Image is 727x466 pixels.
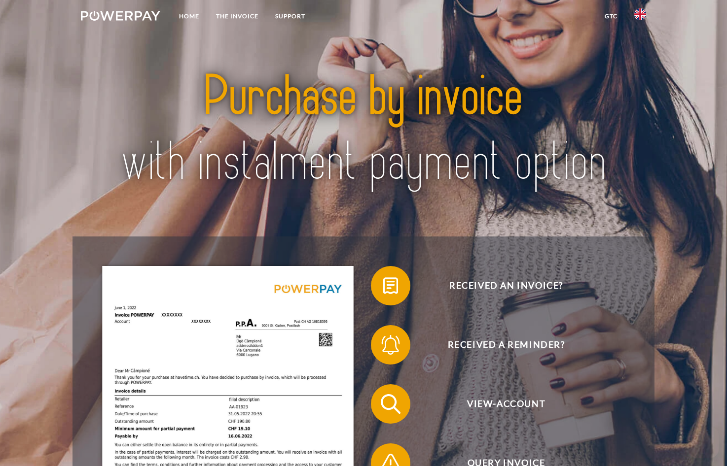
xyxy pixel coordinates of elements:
[208,7,267,25] a: THE INVOICE
[371,384,627,424] button: View-Account
[371,325,627,365] button: Received a reminder?
[267,7,314,25] a: Support
[109,47,618,212] img: title-powerpay_en.svg
[385,325,627,365] span: Received a reminder?
[385,266,627,305] span: Received an invoice?
[688,427,719,458] iframe: Button to launch messaging window
[171,7,208,25] a: Home
[371,266,627,305] button: Received an invoice?
[385,384,627,424] span: View-Account
[596,7,626,25] a: GTC
[378,273,403,298] img: qb_bill.svg
[81,11,160,21] img: logo-powerpay-white.svg
[378,333,403,357] img: qb_bell.svg
[378,392,403,416] img: qb_search.svg
[634,8,646,20] img: en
